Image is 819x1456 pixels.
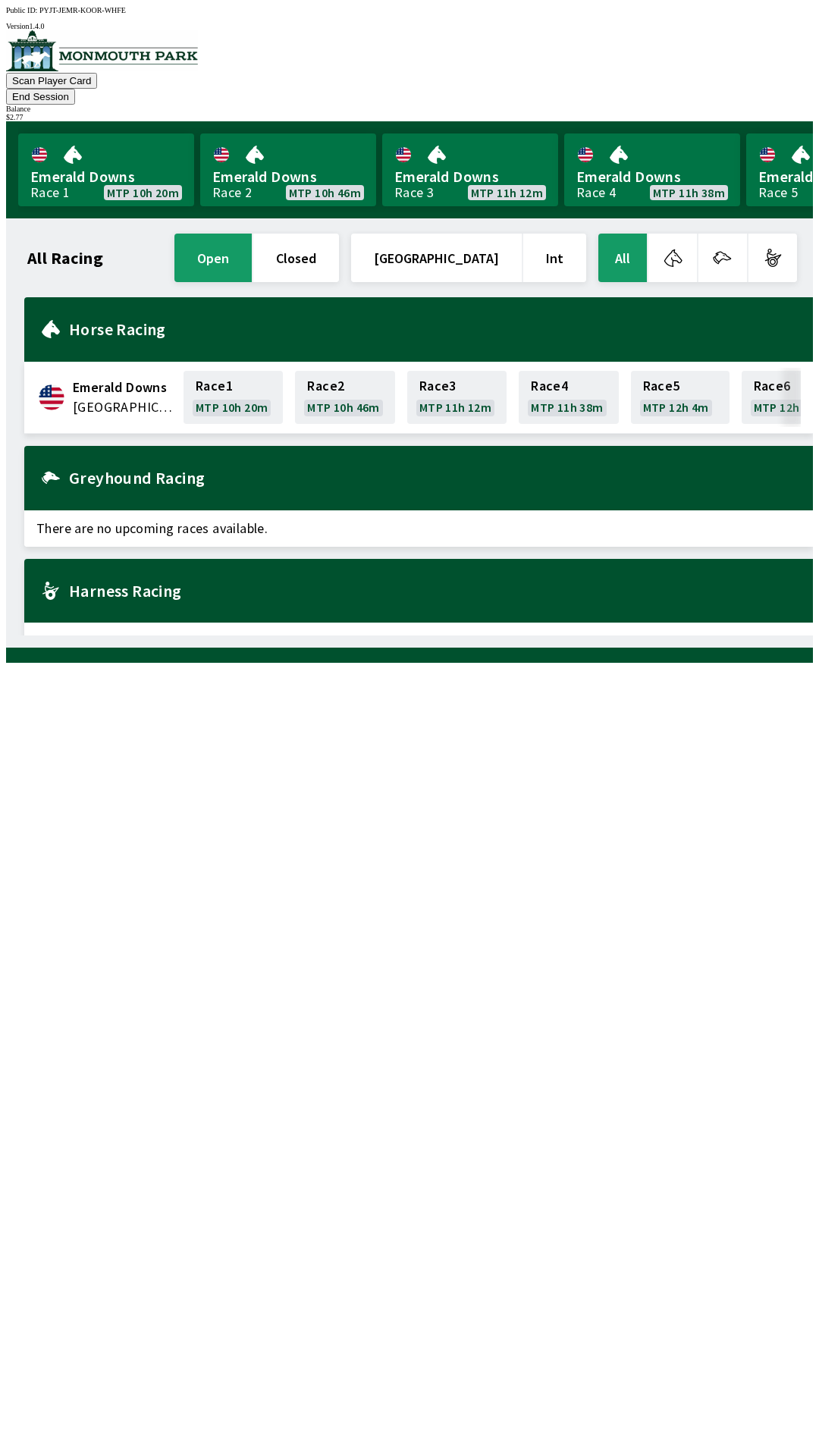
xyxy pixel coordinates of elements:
[758,187,798,199] div: Race 5
[196,401,268,413] span: MTP 10h 20m
[289,187,361,199] span: MTP 10h 46m
[407,371,507,424] a: Race3MTP 11h 12m
[24,623,813,659] span: There are no upcoming races available.
[6,89,75,105] button: End Session
[382,133,558,206] a: Emerald DownsRace 3MTP 11h 12m
[27,252,103,264] h1: All Racing
[30,187,70,199] div: Race 1
[519,371,618,424] a: Race4MTP 11h 38m
[196,380,233,392] span: Race 1
[69,472,801,484] h2: Greyhound Racing
[212,187,252,199] div: Race 2
[295,371,394,424] a: Race2MTP 10h 46m
[754,380,791,392] span: Race 6
[643,401,709,413] span: MTP 12h 4m
[394,187,434,199] div: Race 3
[73,378,174,397] span: Emerald Downs
[653,187,725,199] span: MTP 11h 38m
[6,30,198,71] img: venue logo
[351,234,522,282] button: [GEOGRAPHIC_DATA]
[531,380,568,392] span: Race 4
[18,133,194,206] a: Emerald DownsRace 1MTP 10h 20m
[576,187,616,199] div: Race 4
[471,187,543,199] span: MTP 11h 12m
[73,397,174,417] span: United States
[631,371,730,424] a: Race5MTP 12h 4m
[24,510,813,547] span: There are no upcoming races available.
[6,73,97,89] button: Scan Player Card
[69,585,801,597] h2: Harness Racing
[253,234,339,282] button: closed
[69,323,801,335] h2: Horse Racing
[564,133,740,206] a: Emerald DownsRace 4MTP 11h 38m
[6,105,813,113] div: Balance
[107,187,179,199] span: MTP 10h 20m
[523,234,586,282] button: Int
[30,167,182,187] span: Emerald Downs
[419,401,491,413] span: MTP 11h 12m
[531,401,603,413] span: MTP 11h 38m
[6,6,813,14] div: Public ID:
[39,6,126,14] span: PYJT-JEMR-KOOR-WHFE
[184,371,283,424] a: Race1MTP 10h 20m
[576,167,728,187] span: Emerald Downs
[212,167,364,187] span: Emerald Downs
[598,234,647,282] button: All
[200,133,376,206] a: Emerald DownsRace 2MTP 10h 46m
[6,113,813,121] div: $ 2.77
[174,234,252,282] button: open
[307,380,344,392] span: Race 2
[419,380,457,392] span: Race 3
[6,22,813,30] div: Version 1.4.0
[307,401,379,413] span: MTP 10h 46m
[643,380,680,392] span: Race 5
[394,167,546,187] span: Emerald Downs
